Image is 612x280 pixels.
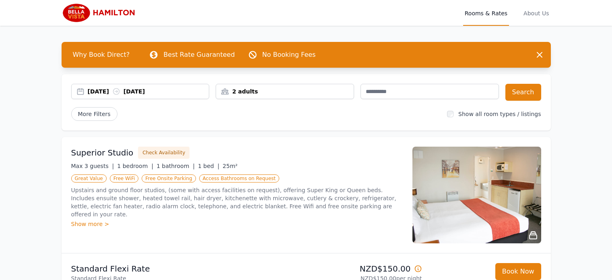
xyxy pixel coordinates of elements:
p: Best Rate Guaranteed [163,50,235,60]
span: Access Bathrooms on Request [199,174,279,183]
span: 1 bathroom | [157,163,195,169]
span: Max 3 guests | [71,163,114,169]
h3: Superior Studio [71,147,134,158]
p: NZD$150.00 [309,263,422,274]
span: Free WiFi [110,174,139,183]
div: [DATE] [DATE] [88,87,209,95]
div: Show more > [71,220,403,228]
p: Upstairs and ground floor studios, (some with access facilities on request), offering Super King ... [71,186,403,218]
span: Why Book Direct? [66,47,136,63]
p: No Booking Fees [262,50,316,60]
p: Standard Flexi Rate [71,263,303,274]
span: 25m² [223,163,237,169]
span: 1 bed | [198,163,219,169]
span: Free Onsite Parking [142,174,196,183]
div: 2 adults [216,87,354,95]
button: Book Now [495,263,541,280]
button: Check Availability [138,147,190,159]
button: Search [505,84,541,101]
span: More Filters [71,107,117,121]
label: Show all room types / listings [458,111,541,117]
span: 1 bedroom | [117,163,153,169]
span: Great Value [71,174,107,183]
img: Bella Vista Hamilton [62,3,139,23]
